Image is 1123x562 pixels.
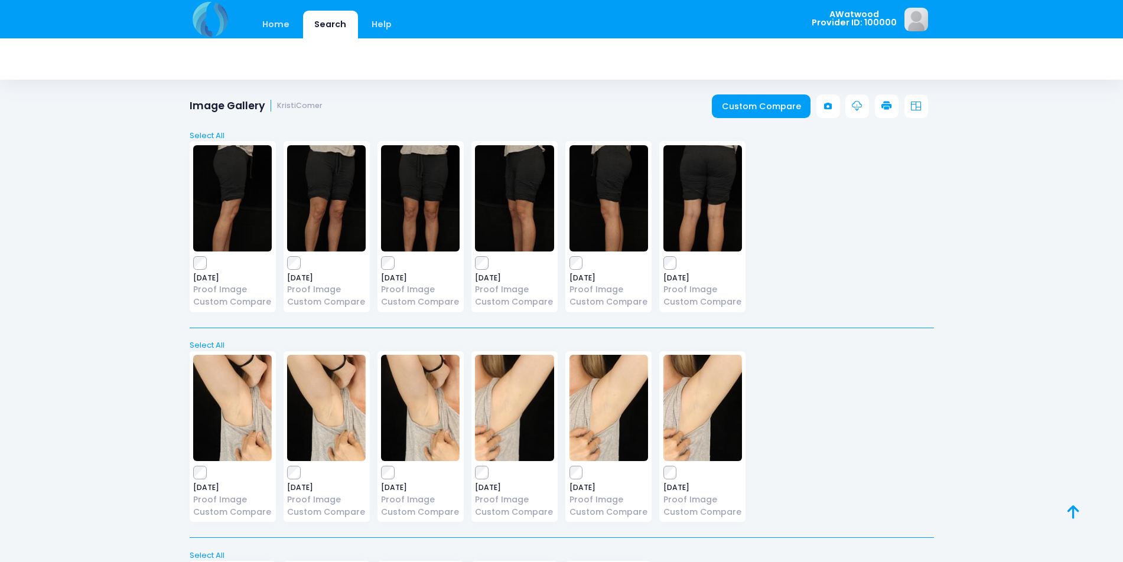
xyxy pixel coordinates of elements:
[193,355,272,461] img: image
[475,296,554,308] a: Custom Compare
[569,506,648,518] a: Custom Compare
[663,494,742,506] a: Proof Image
[475,355,554,461] img: image
[381,484,460,491] span: [DATE]
[185,130,938,142] a: Select All
[360,11,403,38] a: Help
[193,484,272,491] span: [DATE]
[569,283,648,296] a: Proof Image
[287,494,366,506] a: Proof Image
[287,506,366,518] a: Custom Compare
[193,506,272,518] a: Custom Compare
[185,550,938,561] a: Select All
[287,355,366,461] img: image
[475,275,554,282] span: [DATE]
[381,296,460,308] a: Custom Compare
[287,145,366,251] img: image
[569,275,648,282] span: [DATE]
[663,275,742,282] span: [DATE]
[475,283,554,296] a: Proof Image
[475,484,554,491] span: [DATE]
[193,296,272,308] a: Custom Compare
[193,283,272,296] a: Proof Image
[287,283,366,296] a: Proof Image
[185,339,938,351] a: Select All
[712,94,810,118] a: Custom Compare
[287,275,366,282] span: [DATE]
[381,494,460,506] a: Proof Image
[475,494,554,506] a: Proof Image
[303,11,358,38] a: Search
[381,145,460,251] img: image
[569,145,648,251] img: image
[475,145,554,251] img: image
[663,355,742,461] img: image
[381,283,460,296] a: Proof Image
[569,355,648,461] img: image
[193,494,272,506] a: Proof Image
[193,275,272,282] span: [DATE]
[475,506,554,518] a: Custom Compare
[663,506,742,518] a: Custom Compare
[663,484,742,491] span: [DATE]
[569,484,648,491] span: [DATE]
[569,296,648,308] a: Custom Compare
[569,494,648,506] a: Proof Image
[287,296,366,308] a: Custom Compare
[381,275,460,282] span: [DATE]
[251,11,301,38] a: Home
[663,283,742,296] a: Proof Image
[277,102,323,110] small: KristiComer
[904,8,928,31] img: image
[812,10,897,27] span: AWatwood Provider ID: 100000
[381,506,460,518] a: Custom Compare
[663,296,742,308] a: Custom Compare
[663,145,742,251] img: image
[381,355,460,461] img: image
[287,484,366,491] span: [DATE]
[190,100,323,112] h1: Image Gallery
[193,145,272,251] img: image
